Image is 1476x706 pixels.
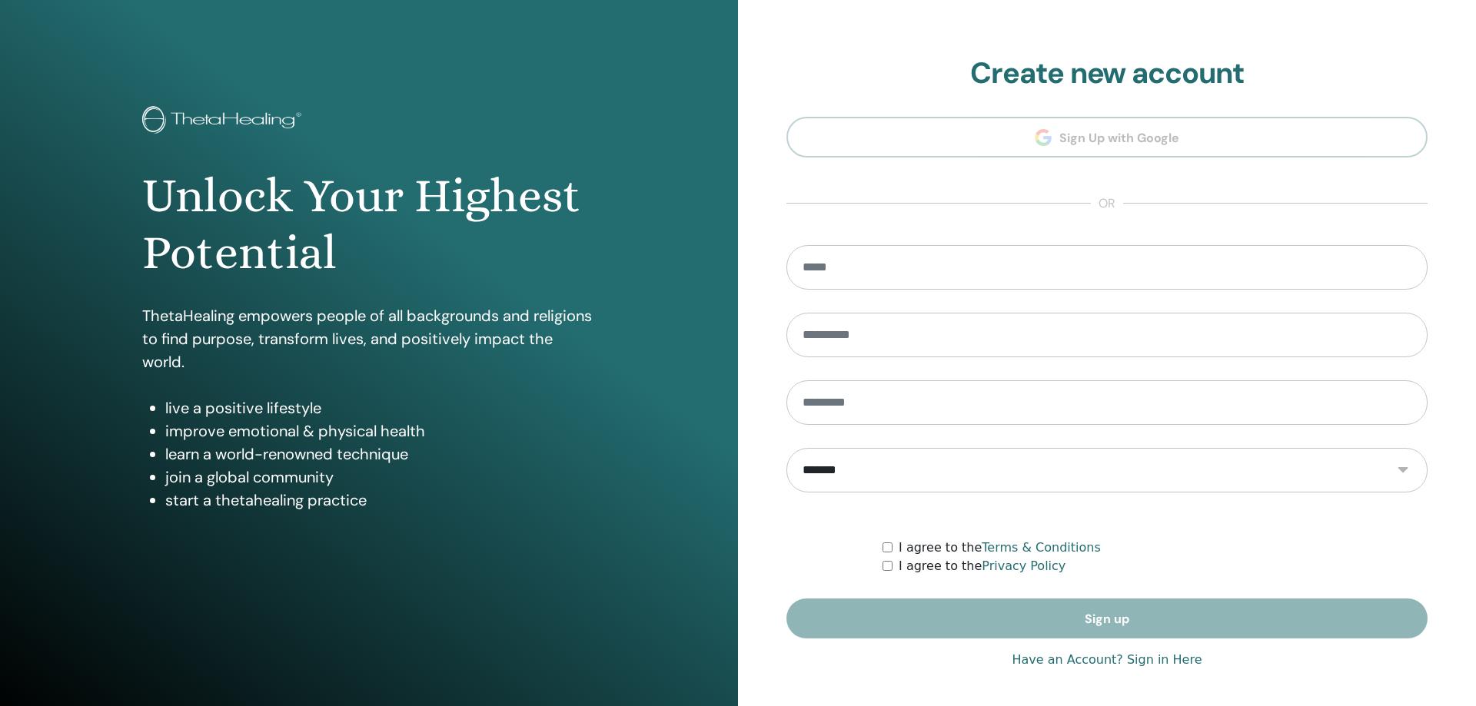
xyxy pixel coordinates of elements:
[1012,651,1202,669] a: Have an Account? Sign in Here
[982,559,1065,573] a: Privacy Policy
[142,304,596,373] p: ThetaHealing empowers people of all backgrounds and religions to find purpose, transform lives, a...
[165,396,596,419] li: live a positive lifestyle
[165,442,596,466] li: learn a world-renowned technique
[1091,194,1123,213] span: or
[165,419,596,442] li: improve emotional & physical health
[899,557,1065,575] label: I agree to the
[899,539,1101,557] label: I agree to the
[142,167,596,282] h1: Unlock Your Highest Potential
[982,540,1100,555] a: Terms & Conditions
[165,489,596,512] li: start a thetahealing practice
[786,56,1428,91] h2: Create new account
[165,466,596,489] li: join a global community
